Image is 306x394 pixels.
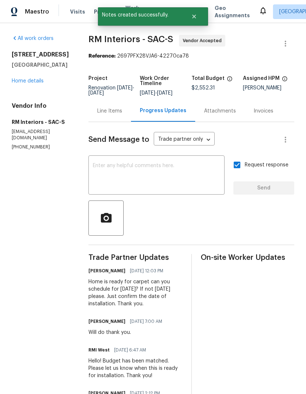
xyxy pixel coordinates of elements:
[117,85,132,91] span: [DATE]
[114,346,146,354] span: [DATE] 6:47 AM
[98,7,182,23] span: Notes created successfully.
[88,346,110,354] h6: RMI West
[12,118,71,126] h5: RM Interiors - SAC-S
[25,8,49,15] span: Maestro
[204,107,236,115] div: Attachments
[88,76,108,81] h5: Project
[282,76,288,85] span: The hpm assigned to this work order.
[88,278,182,308] div: Home is ready for carpet can you schedule for [DATE]? If not [DATE] please. Just confirm the date...
[88,85,134,96] span: Renovation
[12,51,71,58] h2: [STREET_ADDRESS]
[88,357,182,379] div: Hello! Budget has been matched. Please let us know when this is ready for installation. Thank you!
[125,4,144,19] span: Work Orders
[243,85,294,91] div: [PERSON_NAME]
[88,91,104,96] span: [DATE]
[183,37,225,44] span: Vendor Accepted
[12,36,54,41] a: All work orders
[154,134,215,146] div: Trade partner only
[215,4,250,19] span: Geo Assignments
[12,78,44,84] a: Home details
[88,54,116,59] b: Reference:
[88,329,167,336] div: Will do thank you.
[88,136,149,143] span: Send Message to
[157,91,172,96] span: [DATE]
[130,318,162,325] span: [DATE] 7:00 AM
[243,76,280,81] h5: Assigned HPM
[70,8,85,15] span: Visits
[94,8,117,15] span: Projects
[12,129,71,141] p: [EMAIL_ADDRESS][DOMAIN_NAME]
[88,254,182,261] span: Trade Partner Updates
[88,318,125,325] h6: [PERSON_NAME]
[97,107,122,115] div: Line Items
[140,107,186,114] div: Progress Updates
[201,254,294,261] span: On-site Worker Updates
[227,76,233,85] span: The total cost of line items that have been proposed by Opendoor. This sum includes line items th...
[140,91,155,96] span: [DATE]
[88,35,173,44] span: RM Interiors - SAC-S
[12,102,71,110] h4: Vendor Info
[192,76,225,81] h5: Total Budget
[88,85,134,96] span: -
[254,107,273,115] div: Invoices
[140,91,172,96] span: -
[12,144,71,150] p: [PHONE_NUMBER]
[192,85,215,91] span: $2,552.31
[12,61,71,69] h5: [GEOGRAPHIC_DATA]
[140,76,191,86] h5: Work Order Timeline
[130,267,163,275] span: [DATE] 12:03 PM
[88,52,294,60] div: 2697PFX28VJA6-42270ca78
[88,267,125,275] h6: [PERSON_NAME]
[182,9,206,24] button: Close
[245,161,288,169] span: Request response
